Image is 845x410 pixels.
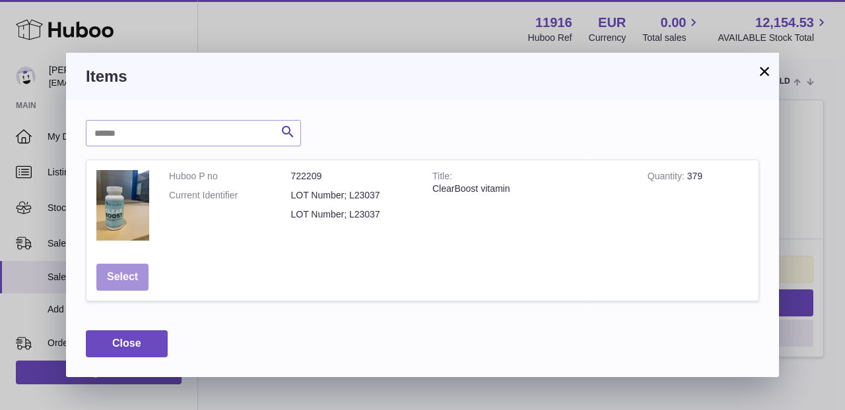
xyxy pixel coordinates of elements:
td: 379 [638,160,759,254]
h3: Items [86,66,759,87]
div: ClearBoost vitamin [432,183,628,195]
button: Close [86,330,168,357]
dd: LOT Number; L23037 [291,189,413,202]
strong: Title [432,171,452,185]
dd: LOT Number; L23037 [291,208,413,221]
dt: Huboo P no [169,170,291,183]
button: × [757,63,772,79]
span: Close [112,337,141,349]
dd: 722209 [291,170,413,183]
strong: Quantity [648,171,687,185]
dt: Current Identifier [169,189,291,202]
img: ClearBoost vitamin [96,170,149,241]
button: Select [96,264,149,291]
